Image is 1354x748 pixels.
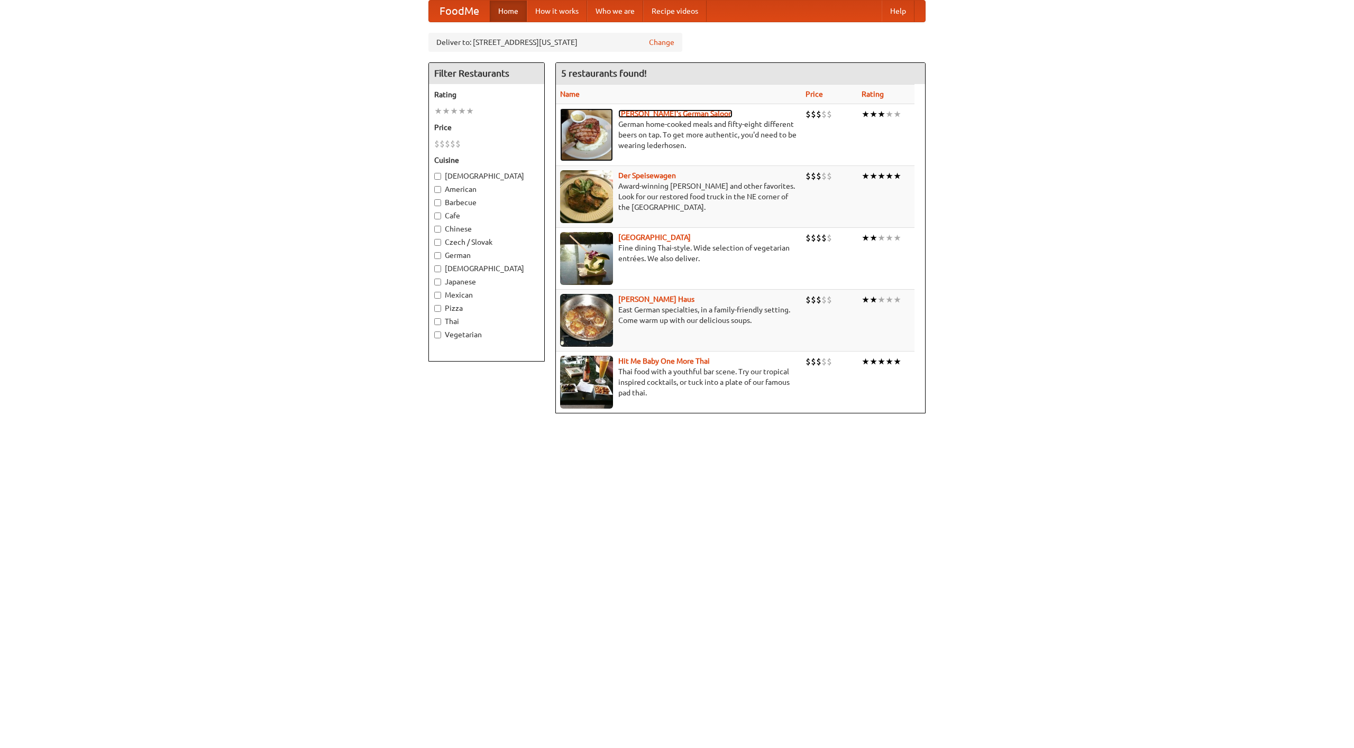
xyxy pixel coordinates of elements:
li: $ [821,232,827,244]
input: [DEMOGRAPHIC_DATA] [434,173,441,180]
label: Thai [434,316,539,327]
p: Thai food with a youthful bar scene. Try our tropical inspired cocktails, or tuck into a plate of... [560,366,797,398]
img: satay.jpg [560,232,613,285]
li: ★ [877,170,885,182]
li: ★ [893,294,901,306]
a: Name [560,90,580,98]
a: Price [806,90,823,98]
input: German [434,252,441,259]
li: ★ [877,232,885,244]
a: Home [490,1,527,22]
li: $ [827,232,832,244]
li: ★ [870,108,877,120]
input: Czech / Slovak [434,239,441,246]
li: ★ [862,294,870,306]
h5: Cuisine [434,155,539,165]
li: ★ [862,170,870,182]
input: Cafe [434,213,441,219]
input: Barbecue [434,199,441,206]
a: FoodMe [429,1,490,22]
div: Deliver to: [STREET_ADDRESS][US_STATE] [428,33,682,52]
a: Recipe videos [643,1,707,22]
a: [PERSON_NAME]'s German Saloon [618,109,733,118]
li: $ [821,170,827,182]
li: ★ [870,356,877,367]
li: $ [816,108,821,120]
img: kohlhaus.jpg [560,294,613,347]
h4: Filter Restaurants [429,63,544,84]
a: [PERSON_NAME] Haus [618,295,694,303]
ng-pluralize: 5 restaurants found! [561,68,647,78]
li: ★ [893,356,901,367]
li: $ [440,138,445,150]
li: $ [806,356,811,367]
li: ★ [442,105,450,117]
li: ★ [466,105,474,117]
input: Chinese [434,226,441,233]
li: ★ [870,232,877,244]
a: Rating [862,90,884,98]
li: ★ [893,108,901,120]
label: Czech / Slovak [434,237,539,247]
li: ★ [877,294,885,306]
li: ★ [893,232,901,244]
li: $ [827,294,832,306]
li: $ [445,138,450,150]
li: $ [455,138,461,150]
p: Award-winning [PERSON_NAME] and other favorites. Look for our restored food truck in the NE corne... [560,181,797,213]
img: esthers.jpg [560,108,613,161]
li: $ [806,108,811,120]
li: ★ [870,294,877,306]
img: babythai.jpg [560,356,613,409]
li: $ [821,294,827,306]
li: ★ [862,356,870,367]
li: ★ [885,356,893,367]
li: ★ [893,170,901,182]
label: [DEMOGRAPHIC_DATA] [434,263,539,274]
li: ★ [885,108,893,120]
input: Thai [434,318,441,325]
li: $ [811,294,816,306]
li: $ [821,108,827,120]
label: Mexican [434,290,539,300]
li: ★ [877,108,885,120]
li: $ [816,356,821,367]
li: ★ [870,170,877,182]
p: Fine dining Thai-style. Wide selection of vegetarian entrées. We also deliver. [560,243,797,264]
h5: Price [434,122,539,133]
p: East German specialties, in a family-friendly setting. Come warm up with our delicious soups. [560,304,797,326]
input: [DEMOGRAPHIC_DATA] [434,265,441,272]
b: Der Speisewagen [618,171,676,180]
li: ★ [434,105,442,117]
input: Japanese [434,279,441,285]
li: $ [811,232,816,244]
li: $ [827,108,832,120]
label: American [434,184,539,195]
li: $ [811,170,816,182]
li: ★ [862,232,870,244]
img: speisewagen.jpg [560,170,613,223]
label: Chinese [434,224,539,234]
input: Vegetarian [434,331,441,338]
li: ★ [885,294,893,306]
p: German home-cooked meals and fifty-eight different beers on tap. To get more authentic, you'd nee... [560,119,797,151]
a: Help [882,1,914,22]
li: ★ [885,232,893,244]
li: $ [806,294,811,306]
label: Cafe [434,210,539,221]
li: $ [827,170,832,182]
b: Hit Me Baby One More Thai [618,357,710,365]
li: $ [450,138,455,150]
label: Barbecue [434,197,539,208]
label: Pizza [434,303,539,313]
input: Mexican [434,292,441,299]
li: $ [827,356,832,367]
a: Change [649,37,674,48]
li: $ [806,232,811,244]
h5: Rating [434,89,539,100]
li: $ [821,356,827,367]
label: [DEMOGRAPHIC_DATA] [434,171,539,181]
label: Vegetarian [434,329,539,340]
